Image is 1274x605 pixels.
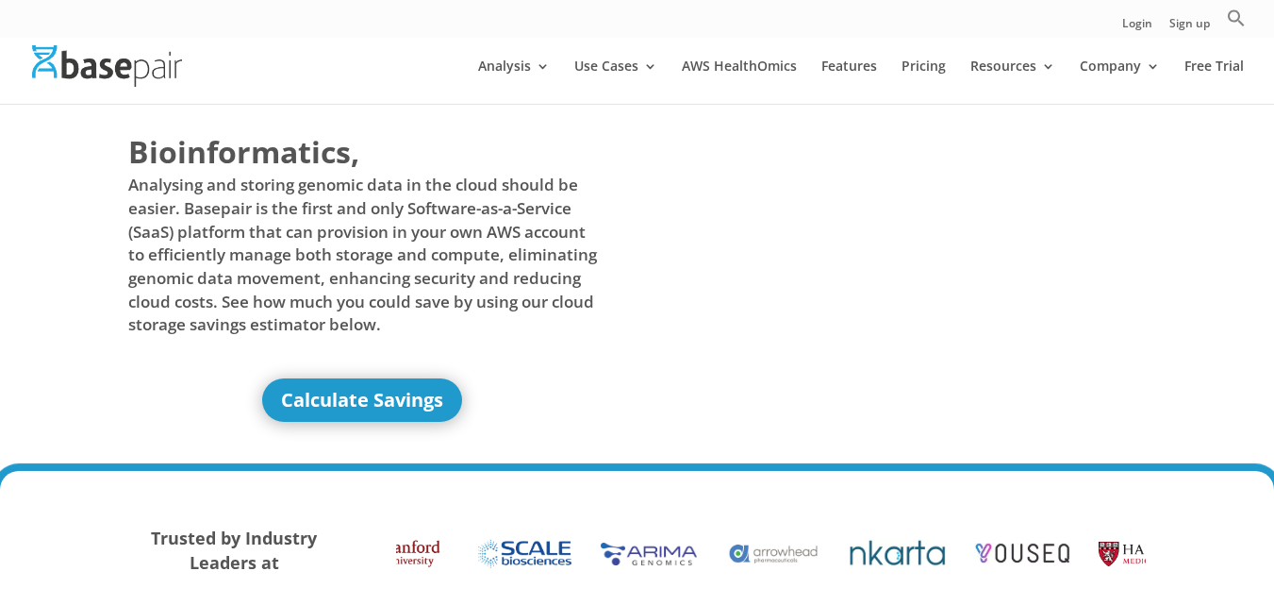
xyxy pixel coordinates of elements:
[1227,8,1246,27] svg: Search
[262,378,462,422] a: Calculate Savings
[970,59,1055,104] a: Resources
[652,130,1121,395] iframe: Basepair - NGS Analysis Simplified
[128,174,598,336] span: Analysing and storing genomic data in the cloud should be easier. Basepair is the first and only ...
[682,59,797,104] a: AWS HealthOmics
[821,59,877,104] a: Features
[1080,59,1160,104] a: Company
[151,527,317,574] strong: Trusted by Industry Leaders at
[1122,18,1152,38] a: Login
[128,130,359,174] span: Bioinformatics,
[1184,59,1244,104] a: Free Trial
[478,59,550,104] a: Analysis
[1169,18,1210,38] a: Sign up
[902,59,946,104] a: Pricing
[1227,8,1246,38] a: Search Icon Link
[32,45,182,86] img: Basepair
[574,59,657,104] a: Use Cases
